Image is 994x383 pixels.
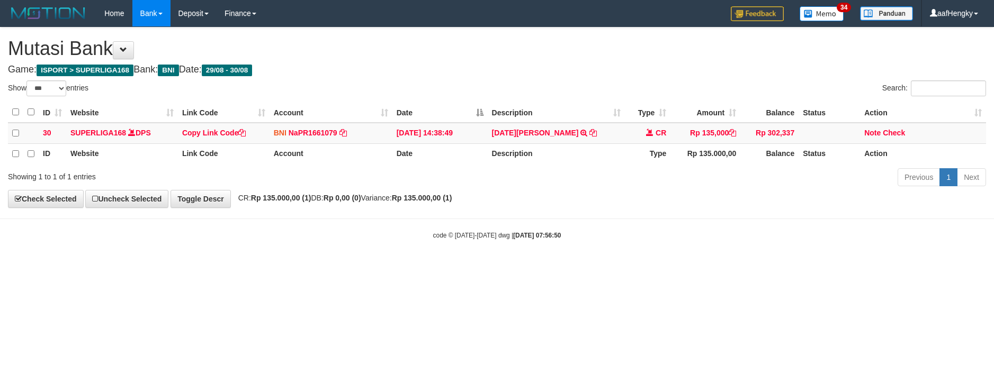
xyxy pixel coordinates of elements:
[911,80,986,96] input: Search:
[860,6,913,21] img: panduan.png
[70,129,126,137] a: SUPERLIGA168
[670,143,740,164] th: Rp 135.000,00
[8,5,88,21] img: MOTION_logo.png
[392,143,488,164] th: Date
[488,143,625,164] th: Description
[740,102,799,123] th: Balance
[883,129,905,137] a: Check
[670,123,740,144] td: Rp 135,000
[270,102,392,123] th: Account: activate to sort column ascending
[251,194,311,202] strong: Rp 135.000,00 (1)
[39,102,66,123] th: ID: activate to sort column ascending
[8,167,406,182] div: Showing 1 to 1 of 1 entries
[178,102,270,123] th: Link Code: activate to sort column ascending
[799,102,860,123] th: Status
[882,80,986,96] label: Search:
[37,65,133,76] span: ISPORT > SUPERLIGA168
[799,143,860,164] th: Status
[158,65,178,76] span: BNI
[740,143,799,164] th: Balance
[513,232,561,239] strong: [DATE] 07:56:50
[392,194,452,202] strong: Rp 135.000,00 (1)
[233,194,452,202] span: CR: DB: Variance:
[66,102,178,123] th: Website: activate to sort column ascending
[392,102,488,123] th: Date: activate to sort column descending
[625,143,670,164] th: Type
[392,123,488,144] td: [DATE] 14:38:49
[270,143,392,164] th: Account
[43,129,51,137] span: 30
[860,102,986,123] th: Action: activate to sort column ascending
[625,102,670,123] th: Type: activate to sort column ascending
[800,6,844,21] img: Button%20Memo.svg
[864,129,881,137] a: Note
[492,129,579,137] a: [DATE][PERSON_NAME]
[289,129,337,137] a: NaPR1661079
[85,190,168,208] a: Uncheck Selected
[729,129,736,137] a: Copy Rp 135,000 to clipboard
[66,143,178,164] th: Website
[26,80,66,96] select: Showentries
[731,6,784,21] img: Feedback.jpg
[66,123,178,144] td: DPS
[171,190,231,208] a: Toggle Descr
[433,232,561,239] small: code © [DATE]-[DATE] dwg |
[8,80,88,96] label: Show entries
[488,102,625,123] th: Description: activate to sort column ascending
[957,168,986,186] a: Next
[8,38,986,59] h1: Mutasi Bank
[39,143,66,164] th: ID
[8,65,986,75] h4: Game: Bank: Date:
[589,129,597,137] a: Copy RAJA GEYZA SAPUTRA to clipboard
[274,129,286,137] span: BNI
[339,129,347,137] a: Copy NaPR1661079 to clipboard
[182,129,246,137] a: Copy Link Code
[324,194,361,202] strong: Rp 0,00 (0)
[898,168,940,186] a: Previous
[656,129,666,137] span: CR
[837,3,851,12] span: 34
[939,168,957,186] a: 1
[740,123,799,144] td: Rp 302,337
[860,143,986,164] th: Action
[670,102,740,123] th: Amount: activate to sort column ascending
[178,143,270,164] th: Link Code
[8,190,84,208] a: Check Selected
[202,65,253,76] span: 29/08 - 30/08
